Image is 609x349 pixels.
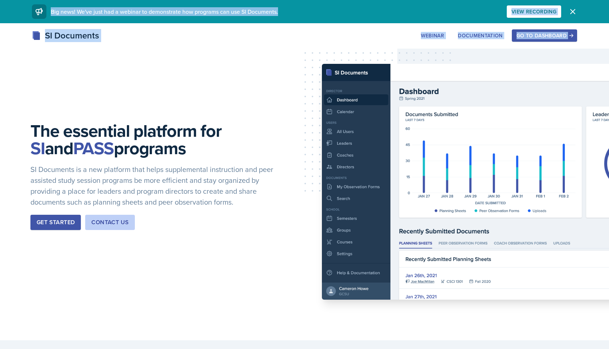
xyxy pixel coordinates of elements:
div: Get Started [37,218,75,227]
button: Webinar [416,29,449,42]
div: Documentation [458,33,503,38]
div: View Recording [511,9,556,15]
div: Webinar [421,33,444,38]
div: Go to Dashboard [517,33,572,38]
button: Get Started [30,215,81,230]
button: Documentation [453,29,507,42]
div: SI Documents [32,29,99,42]
button: Contact Us [85,215,135,230]
div: Contact Us [91,218,129,227]
span: Big news! We've just had a webinar to demonstrate how programs can use SI Documents. [51,8,278,16]
button: Go to Dashboard [512,29,577,42]
button: View Recording [507,5,561,18]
